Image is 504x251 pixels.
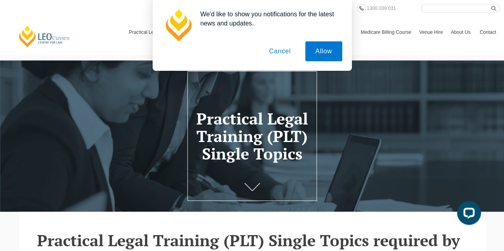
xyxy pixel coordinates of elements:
[305,41,342,61] button: Allow
[162,10,194,41] img: notification icon
[259,41,301,61] button: Cancel
[194,10,342,28] div: We'd like to show you notifications for the latest news and updates.
[451,198,484,231] iframe: LiveChat chat widget
[192,110,313,162] h1: Practical Legal Training (PLT) Single Topics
